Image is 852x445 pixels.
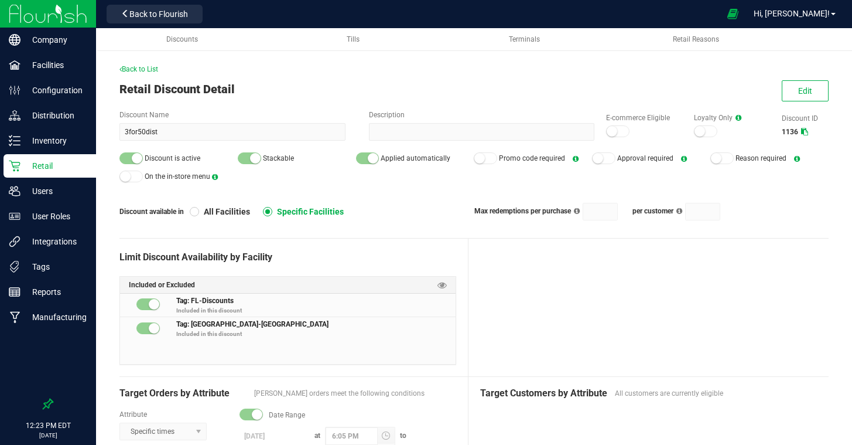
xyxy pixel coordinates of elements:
inline-svg: Reports [9,286,20,298]
inline-svg: Configuration [9,84,20,96]
span: Tag: FL-Discounts [176,295,234,305]
p: Reports [20,285,91,299]
iframe: Resource center unread badge [35,349,49,364]
inline-svg: User Roles [9,210,20,222]
span: per customer [632,207,673,215]
div: Included or Excluded [120,277,456,294]
inline-svg: Company [9,34,20,46]
span: Open Ecommerce Menu [720,2,746,25]
inline-svg: Manufacturing [9,311,20,323]
p: Configuration [20,83,91,97]
span: Back to List [119,65,158,73]
p: Inventory [20,134,91,148]
span: Applied automatically [381,154,450,162]
span: Hi, [PERSON_NAME]! [754,9,830,18]
span: Discounts [166,35,198,43]
p: Users [20,184,91,198]
button: Back to Flourish [107,5,203,23]
span: Stackable [263,154,294,162]
p: Integrations [20,235,91,249]
p: [DATE] [5,431,91,440]
span: [PERSON_NAME] orders meet the following conditions [254,388,456,399]
span: Retail Reasons [673,35,719,43]
label: Pin the sidebar to full width on large screens [42,398,54,410]
p: Tags [20,260,91,274]
iframe: Resource center [12,351,47,386]
span: at [310,432,325,440]
span: Date Range [269,410,305,420]
p: User Roles [20,209,91,223]
span: Tills [347,35,360,43]
label: Discount Name [119,110,345,120]
span: to [395,432,411,440]
span: Retail Discount Detail [119,82,235,96]
inline-svg: Retail [9,160,20,172]
p: Retail [20,159,91,173]
span: Promo code required [499,154,565,162]
span: Tag: [GEOGRAPHIC_DATA]-[GEOGRAPHIC_DATA] [176,318,329,328]
span: Specific Facilities [272,206,344,217]
p: Company [20,33,91,47]
p: Manufacturing [20,310,91,324]
p: Included in this discount [176,329,456,338]
label: Description [369,110,595,120]
label: Attribute [119,409,228,420]
span: Target Customers by Attribute [480,386,609,400]
span: Approval required [617,154,673,162]
span: Back to Flourish [129,9,188,19]
span: On the in-store menu [145,172,210,181]
label: E-commerce Eligible [606,113,682,123]
inline-svg: Facilities [9,59,20,71]
span: Discount available in [119,206,190,217]
span: 1136 [782,128,798,136]
span: All Facilities [199,206,250,217]
span: Discount is active [145,154,200,162]
p: Distribution [20,108,91,123]
span: Preview [437,280,447,291]
inline-svg: Integrations [9,236,20,247]
inline-svg: Inventory [9,135,20,147]
inline-svg: Tags [9,261,20,273]
button: Edit [782,80,829,101]
inline-svg: Users [9,185,20,197]
span: Target Orders by Attribute [119,386,248,400]
label: Loyalty Only [694,113,770,123]
span: Terminals [509,35,540,43]
span: All customers are currently eligible [615,388,817,399]
p: Included in this discount [176,306,456,315]
span: Edit [798,86,812,96]
label: Discount ID [782,113,829,124]
p: Facilities [20,58,91,72]
inline-svg: Distribution [9,110,20,121]
span: Reason required [735,154,786,162]
div: Limit Discount Availability by Facility [119,250,456,264]
p: 12:23 PM EDT [5,420,91,431]
span: Max redemptions per purchase [474,207,571,215]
